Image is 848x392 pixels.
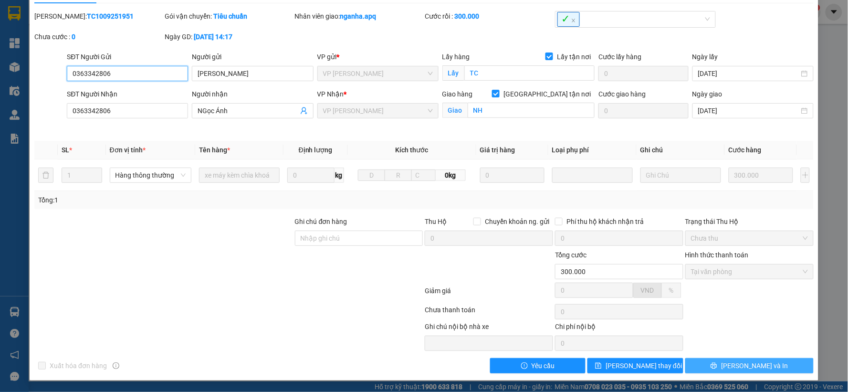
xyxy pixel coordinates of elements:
div: [PERSON_NAME]: [34,11,163,21]
span: [GEOGRAPHIC_DATA] tận nơi [500,89,595,99]
span: user-add [300,107,308,115]
span: Giao [442,103,468,118]
div: Ngày GD: [165,32,293,42]
span: SL [62,146,69,154]
label: Ngày lấy [692,53,718,61]
span: [PERSON_NAME] thay đổi [606,360,682,371]
input: Cước lấy hàng [598,66,689,81]
label: Ngày giao [692,90,722,98]
input: VD: Bàn, Ghế [199,168,280,183]
span: Phí thu hộ khách nhận trả [563,216,648,227]
input: Ngày lấy [698,68,799,79]
label: Ghi chú đơn hàng [295,218,347,225]
div: Chưa cước : [34,32,163,42]
b: Tiêu chuẩn [213,12,247,20]
div: Trạng thái Thu Hộ [685,216,814,227]
span: Tổng cước [555,251,586,259]
input: Ghi Chú [640,168,721,183]
div: Tổng: 1 [38,195,327,205]
span: 0kg [436,170,466,181]
div: Người gửi [192,52,313,62]
span: Lấy hàng [442,53,470,61]
span: exclamation-circle [521,362,528,370]
span: Tại văn phòng [691,265,808,279]
th: Loại phụ phí [548,141,637,159]
span: Giao hàng [442,90,473,98]
span: Thu Hộ [425,218,447,225]
span: save [595,362,602,370]
span: Hàng thông thường [115,168,186,182]
div: SĐT Người Gửi [67,52,188,62]
input: 0 [729,168,793,183]
span: Xuất hóa đơn hàng [46,360,111,371]
div: Ghi chú nội bộ nhà xe [425,321,553,336]
label: Hình thức thanh toán [685,251,749,259]
b: TC1009251951 [87,12,134,20]
span: close [571,18,576,23]
input: 0 [480,168,544,183]
b: [DATE] 14:17 [194,33,232,41]
b: 0 [72,33,75,41]
div: Cước rồi : [425,11,553,21]
input: Giao tận nơi [468,103,595,118]
span: Giá trị hàng [480,146,515,154]
label: Cước giao hàng [598,90,646,98]
button: save[PERSON_NAME] thay đổi [587,358,683,373]
span: Đơn vị tính [110,146,146,154]
span: VP Nhận [317,90,344,98]
input: Lấy tận nơi [464,65,595,81]
input: Cước giao hàng [598,103,689,118]
span: ✓ [557,12,580,27]
div: Giảm giá [424,286,554,302]
div: Gói vận chuyển: [165,11,293,21]
span: kg [335,168,344,183]
span: Lấy [442,65,464,81]
span: % [669,286,674,294]
span: Chưa thu [691,231,808,245]
div: SĐT Người Nhận [67,89,188,99]
span: VP NGỌC HỒI [323,104,433,118]
input: R [385,170,412,181]
span: Lấy tận nơi [553,52,595,62]
div: Người nhận [192,89,313,99]
span: printer [711,362,717,370]
span: VP THANH CHƯƠNG [323,66,433,81]
input: C [411,170,436,181]
span: Chuyển khoản ng. gửi [481,216,553,227]
button: printer[PERSON_NAME] và In [685,358,814,373]
div: Chưa thanh toán [424,305,554,321]
th: Ghi chú [637,141,725,159]
button: plus [801,168,810,183]
span: info-circle [113,362,119,369]
input: Ngày giao [698,106,799,116]
input: D [358,170,385,181]
span: Định lượng [299,146,333,154]
label: Cước lấy hàng [598,53,641,61]
span: Tên hàng [199,146,230,154]
div: VP gửi [317,52,439,62]
b: 300.000 [454,12,479,20]
span: Cước hàng [729,146,762,154]
input: Ghi chú đơn hàng [295,231,423,246]
button: delete [38,168,53,183]
b: nganha.apq [340,12,377,20]
button: exclamation-circleYêu cầu [490,358,586,373]
div: Nhân viên giao: [295,11,423,21]
span: Yêu cầu [532,360,555,371]
span: Kích thước [396,146,429,154]
span: [PERSON_NAME] và In [721,360,788,371]
span: VND [641,286,654,294]
div: Chi phí nội bộ [555,321,683,336]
